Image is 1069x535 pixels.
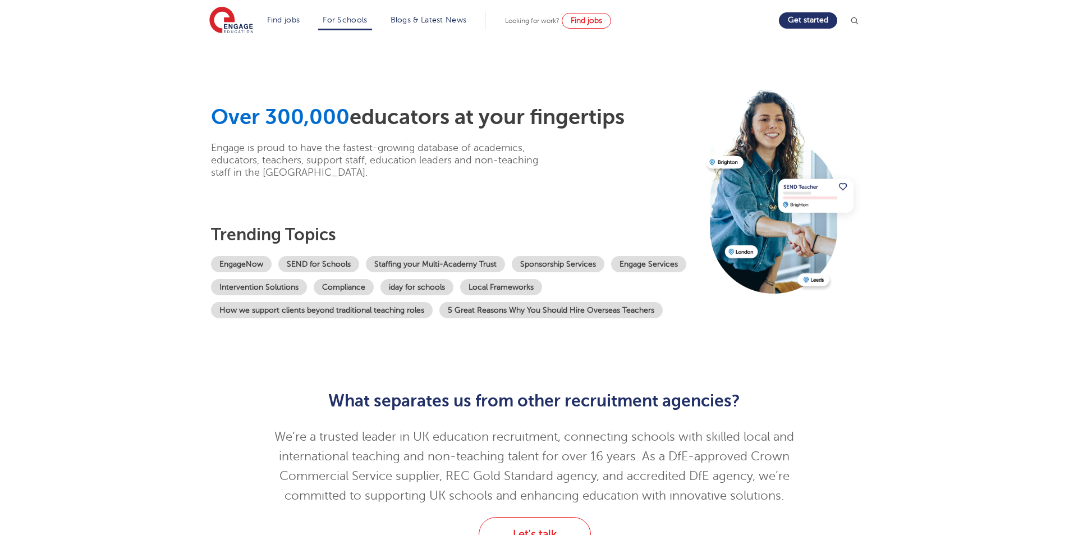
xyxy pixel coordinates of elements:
[211,225,698,245] h3: Trending topics
[211,141,556,179] p: Engage is proud to have the fastest-growing database of academics, educators, teachers, support s...
[571,16,602,25] span: Find jobs
[505,17,559,25] span: Looking for work?
[259,391,810,410] h2: What separates us from other recruitment agencies?
[278,256,359,272] a: SEND for Schools
[211,302,433,318] a: How we support clients beyond traditional teaching roles
[380,279,453,295] a: iday for schools
[704,85,864,294] img: Recruitment hero image
[611,256,686,272] a: Engage Services
[323,16,367,24] a: For Schools
[391,16,467,24] a: Blogs & Latest News
[211,256,272,272] a: EngageNow
[211,279,307,295] a: Intervention Solutions
[259,427,810,506] p: We’re a trusted leader in UK education recruitment, connecting schools with skilled local and int...
[562,13,611,29] a: Find jobs
[512,256,604,272] a: Sponsorship Services
[211,105,350,129] span: Over 300,000
[314,279,374,295] a: Compliance
[439,302,663,318] a: 5 Great Reasons Why You Should Hire Overseas Teachers
[211,104,698,130] h1: educators at your fingertips
[209,7,253,35] img: Engage Education
[366,256,505,272] a: Staffing your Multi-Academy Trust
[267,16,300,24] a: Find jobs
[460,279,542,295] a: Local Frameworks
[779,12,837,29] a: Get started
